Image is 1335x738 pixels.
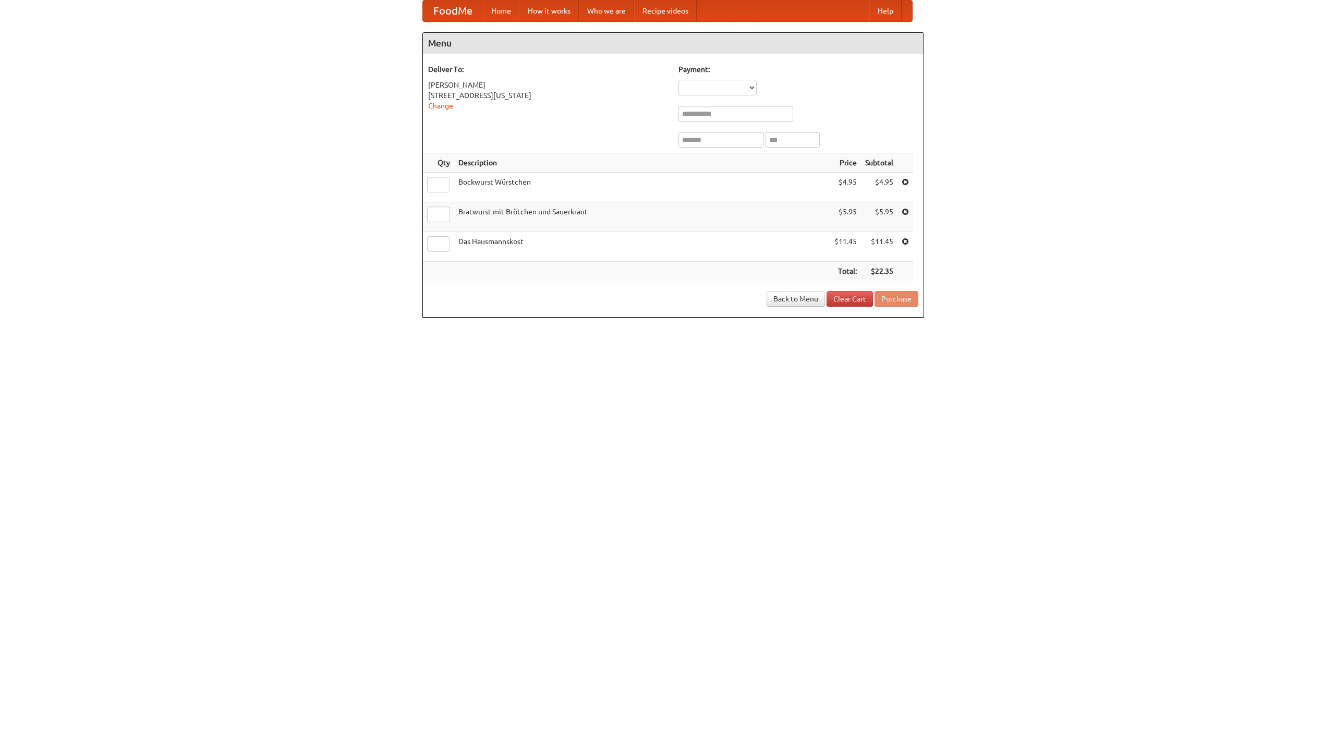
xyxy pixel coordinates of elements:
[519,1,579,21] a: How it works
[428,90,668,101] div: [STREET_ADDRESS][US_STATE]
[830,262,861,281] th: Total:
[861,173,897,202] td: $4.95
[634,1,697,21] a: Recipe videos
[678,64,918,75] h5: Payment:
[428,102,453,110] a: Change
[861,153,897,173] th: Subtotal
[861,202,897,232] td: $5.95
[454,153,830,173] th: Description
[423,1,483,21] a: FoodMe
[579,1,634,21] a: Who we are
[454,202,830,232] td: Bratwurst mit Brötchen und Sauerkraut
[830,153,861,173] th: Price
[423,33,924,54] h4: Menu
[423,153,454,173] th: Qty
[861,262,897,281] th: $22.35
[861,232,897,262] td: $11.45
[830,173,861,202] td: $4.95
[483,1,519,21] a: Home
[428,64,668,75] h5: Deliver To:
[830,232,861,262] td: $11.45
[869,1,902,21] a: Help
[875,291,918,307] button: Purchase
[830,202,861,232] td: $5.95
[767,291,825,307] a: Back to Menu
[827,291,873,307] a: Clear Cart
[428,80,668,90] div: [PERSON_NAME]
[454,173,830,202] td: Bockwurst Würstchen
[454,232,830,262] td: Das Hausmannskost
